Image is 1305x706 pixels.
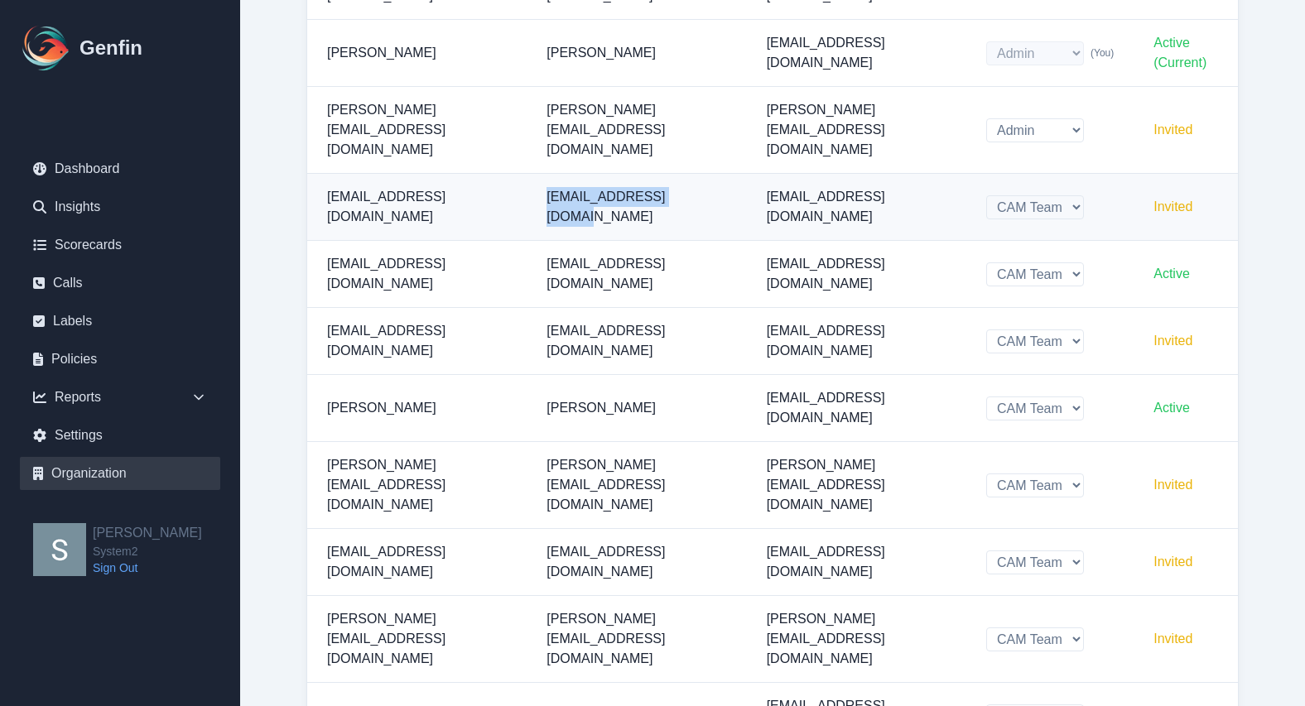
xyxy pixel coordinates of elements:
[20,343,220,376] a: Policies
[767,458,885,511] span: [PERSON_NAME][EMAIL_ADDRESS][DOMAIN_NAME]
[327,324,445,358] span: [EMAIL_ADDRESS][DOMAIN_NAME]
[93,560,202,576] a: Sign Out
[327,545,445,579] span: [EMAIL_ADDRESS][DOMAIN_NAME]
[767,612,885,665] span: [PERSON_NAME][EMAIL_ADDRESS][DOMAIN_NAME]
[20,267,220,300] a: Calls
[767,257,885,291] span: [EMAIL_ADDRESS][DOMAIN_NAME]
[20,22,73,74] img: Logo
[1153,478,1192,492] span: Invited
[20,457,220,490] a: Organization
[20,305,220,338] a: Labels
[767,324,885,358] span: [EMAIL_ADDRESS][DOMAIN_NAME]
[79,35,142,61] h1: Genfin
[1153,122,1192,137] span: Invited
[327,190,445,223] span: [EMAIL_ADDRESS][DOMAIN_NAME]
[327,458,445,511] span: [PERSON_NAME][EMAIL_ADDRESS][DOMAIN_NAME]
[547,401,656,415] span: [PERSON_NAME]
[767,36,885,70] span: [EMAIL_ADDRESS][DOMAIN_NAME]
[1153,199,1192,214] span: Invited
[327,257,445,291] span: [EMAIL_ADDRESS][DOMAIN_NAME]
[20,152,220,185] a: Dashboard
[33,523,86,576] img: Savannah Sherard
[767,391,885,425] span: [EMAIL_ADDRESS][DOMAIN_NAME]
[327,612,445,665] span: [PERSON_NAME][EMAIL_ADDRESS][DOMAIN_NAME]
[547,458,665,511] span: [PERSON_NAME][EMAIL_ADDRESS][DOMAIN_NAME]
[767,190,885,223] span: [EMAIL_ADDRESS][DOMAIN_NAME]
[327,46,436,60] span: [PERSON_NAME]
[20,381,220,414] div: Reports
[547,103,665,156] span: [PERSON_NAME][EMAIL_ADDRESS][DOMAIN_NAME]
[1153,334,1192,348] span: Invited
[1153,36,1206,70] span: Active (Current)
[547,190,665,223] span: [EMAIL_ADDRESS][DOMAIN_NAME]
[547,257,665,291] span: [EMAIL_ADDRESS][DOMAIN_NAME]
[1153,267,1190,281] span: Active
[1153,401,1190,415] span: Active
[547,545,665,579] span: [EMAIL_ADDRESS][DOMAIN_NAME]
[20,419,220,452] a: Settings
[547,46,656,60] span: [PERSON_NAME]
[1153,632,1192,646] span: Invited
[327,103,445,156] span: [PERSON_NAME][EMAIL_ADDRESS][DOMAIN_NAME]
[93,523,202,543] h2: [PERSON_NAME]
[767,545,885,579] span: [EMAIL_ADDRESS][DOMAIN_NAME]
[547,612,665,665] span: [PERSON_NAME][EMAIL_ADDRESS][DOMAIN_NAME]
[1091,46,1114,60] span: (You)
[767,103,885,156] span: [PERSON_NAME][EMAIL_ADDRESS][DOMAIN_NAME]
[547,324,665,358] span: [EMAIL_ADDRESS][DOMAIN_NAME]
[93,543,202,560] span: System2
[1153,555,1192,569] span: Invited
[20,190,220,223] a: Insights
[20,228,220,262] a: Scorecards
[327,401,436,415] span: [PERSON_NAME]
